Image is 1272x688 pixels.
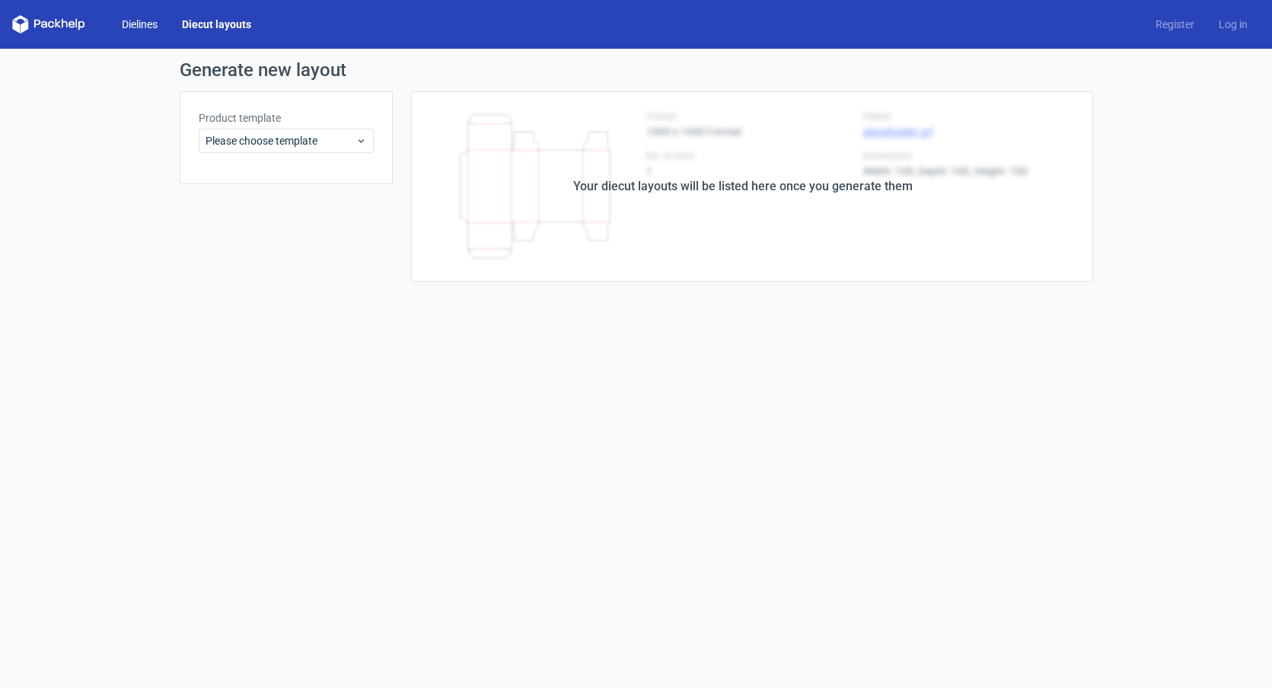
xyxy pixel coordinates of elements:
h1: Generate new layout [180,61,1093,79]
div: Your diecut layouts will be listed here once you generate them [573,177,913,196]
span: Please choose template [206,133,355,148]
a: Register [1143,17,1207,32]
a: Diecut layouts [170,17,263,32]
a: Dielines [110,17,170,32]
a: Log in [1207,17,1260,32]
label: Product template [199,110,374,126]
